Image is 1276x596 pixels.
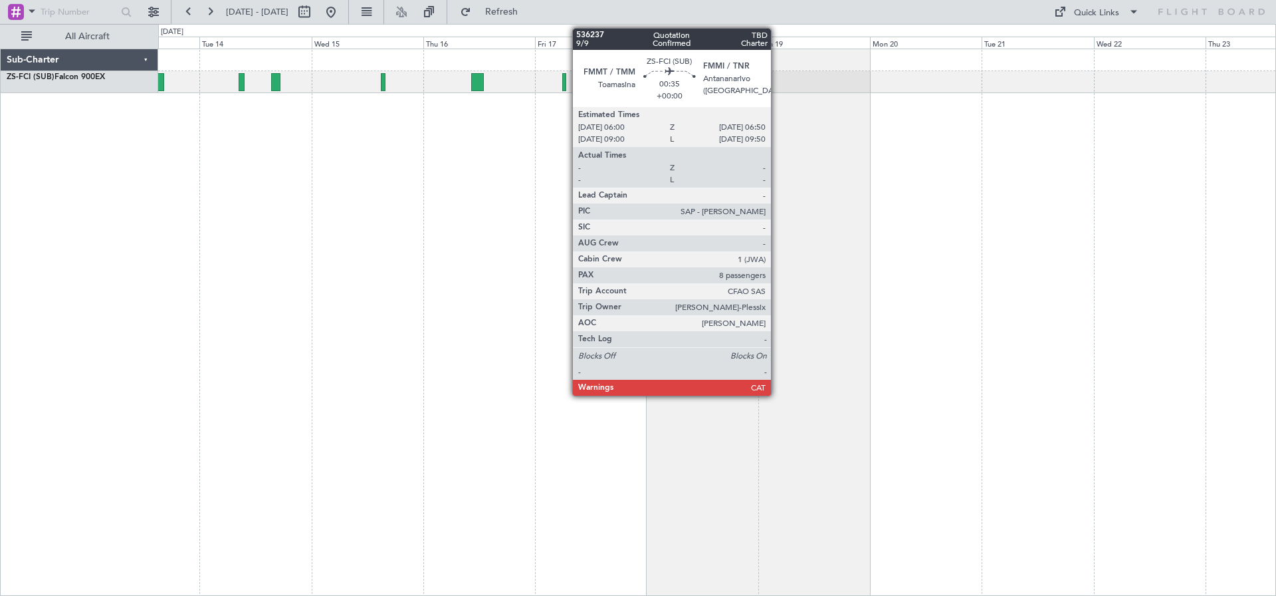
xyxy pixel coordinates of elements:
div: Wed 15 [312,37,423,49]
a: ZS-FCI (SUB)Falcon 900EX [7,73,105,81]
button: All Aircraft [15,26,144,47]
div: Fri 17 [535,37,647,49]
button: Quick Links [1047,1,1146,23]
div: Thu 16 [423,37,535,49]
span: All Aircraft [35,32,140,41]
div: [DATE] [161,27,183,38]
span: ZS-FCI (SUB) [7,73,54,81]
span: Refresh [474,7,530,17]
div: Sun 19 [758,37,870,49]
button: Refresh [454,1,534,23]
div: Wed 22 [1094,37,1206,49]
div: Tue 21 [982,37,1093,49]
div: Tue 14 [199,37,311,49]
span: [DATE] - [DATE] [226,6,288,18]
div: Mon 20 [870,37,982,49]
div: Sat 18 [647,37,758,49]
input: Trip Number [41,2,117,22]
div: Quick Links [1074,7,1119,20]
